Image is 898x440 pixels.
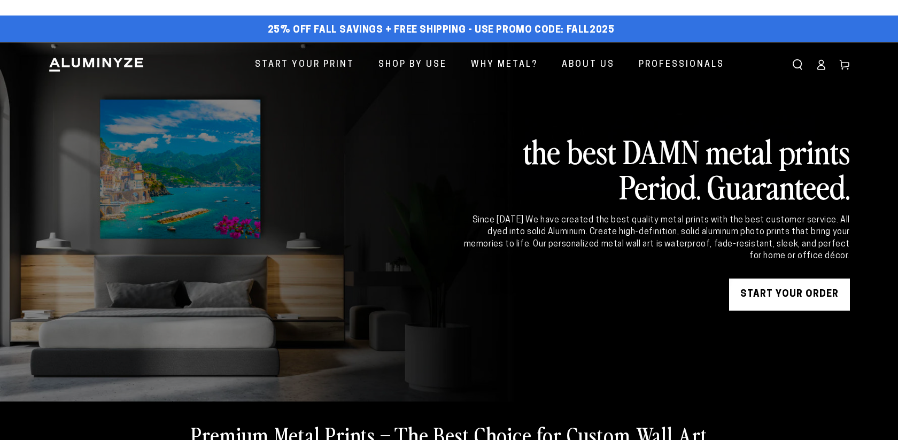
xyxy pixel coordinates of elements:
[786,53,809,76] summary: Search our site
[247,51,362,79] a: Start Your Print
[562,57,615,73] span: About Us
[378,57,447,73] span: Shop By Use
[462,133,850,204] h2: the best DAMN metal prints Period. Guaranteed.
[639,57,724,73] span: Professionals
[255,57,354,73] span: Start Your Print
[729,279,850,311] a: START YOUR Order
[268,25,615,36] span: 25% off FALL Savings + Free Shipping - Use Promo Code: FALL2025
[463,51,546,79] a: Why Metal?
[631,51,732,79] a: Professionals
[554,51,623,79] a: About Us
[370,51,455,79] a: Shop By Use
[48,57,144,73] img: Aluminyze
[462,214,850,263] div: Since [DATE] We have created the best quality metal prints with the best customer service. All dy...
[471,57,538,73] span: Why Metal?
